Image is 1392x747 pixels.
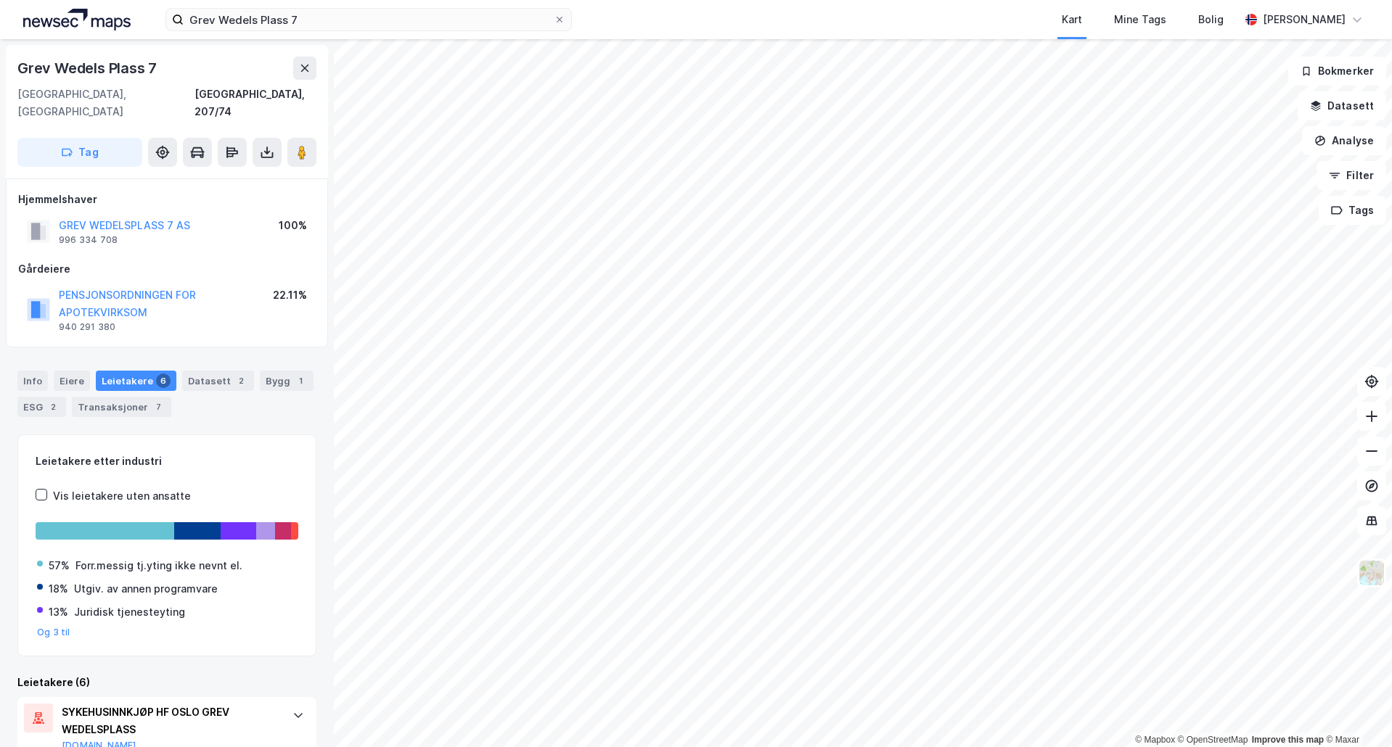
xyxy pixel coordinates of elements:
[182,371,254,391] div: Datasett
[53,487,191,505] div: Vis leietakere uten ansatte
[1302,126,1386,155] button: Analyse
[260,371,314,391] div: Bygg
[1298,91,1386,120] button: Datasett
[1319,677,1392,747] div: Kontrollprogram for chat
[1358,559,1385,587] img: Z
[1062,11,1082,28] div: Kart
[17,86,195,120] div: [GEOGRAPHIC_DATA], [GEOGRAPHIC_DATA]
[1178,735,1248,745] a: OpenStreetMap
[184,9,554,30] input: Søk på adresse, matrikkel, gårdeiere, leietakere eller personer
[1252,735,1324,745] a: Improve this map
[54,371,90,391] div: Eiere
[96,371,176,391] div: Leietakere
[36,453,298,470] div: Leietakere etter industri
[37,627,70,638] button: Og 3 til
[17,674,316,691] div: Leietakere (6)
[59,321,115,333] div: 940 291 380
[18,191,316,208] div: Hjemmelshaver
[1263,11,1346,28] div: [PERSON_NAME]
[49,603,68,621] div: 13%
[279,217,307,234] div: 100%
[17,138,142,167] button: Tag
[1135,735,1175,745] a: Mapbox
[74,603,185,621] div: Juridisk tjenesteyting
[1319,196,1386,225] button: Tags
[18,260,316,278] div: Gårdeiere
[17,397,66,417] div: ESG
[1319,677,1392,747] iframe: Chat Widget
[46,400,60,414] div: 2
[75,557,242,574] div: Forr.messig tj.yting ikke nevnt el.
[1317,161,1386,190] button: Filter
[74,580,218,598] div: Utgiv. av annen programvare
[49,557,70,574] div: 57%
[195,86,316,120] div: [GEOGRAPHIC_DATA], 207/74
[23,9,131,30] img: logo.a4113a55bc3d86da70a041830d287a7e.svg
[1114,11,1166,28] div: Mine Tags
[72,397,171,417] div: Transaksjoner
[1288,57,1386,86] button: Bokmerker
[293,373,308,388] div: 1
[151,400,165,414] div: 7
[273,286,307,304] div: 22.11%
[234,373,248,388] div: 2
[59,234,118,246] div: 996 334 708
[156,373,171,388] div: 6
[1198,11,1224,28] div: Bolig
[17,371,48,391] div: Info
[62,703,278,738] div: SYKEHUSINNKJØP HF OSLO GREV WEDELSPLASS
[49,580,68,598] div: 18%
[17,57,160,80] div: Grev Wedels Plass 7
